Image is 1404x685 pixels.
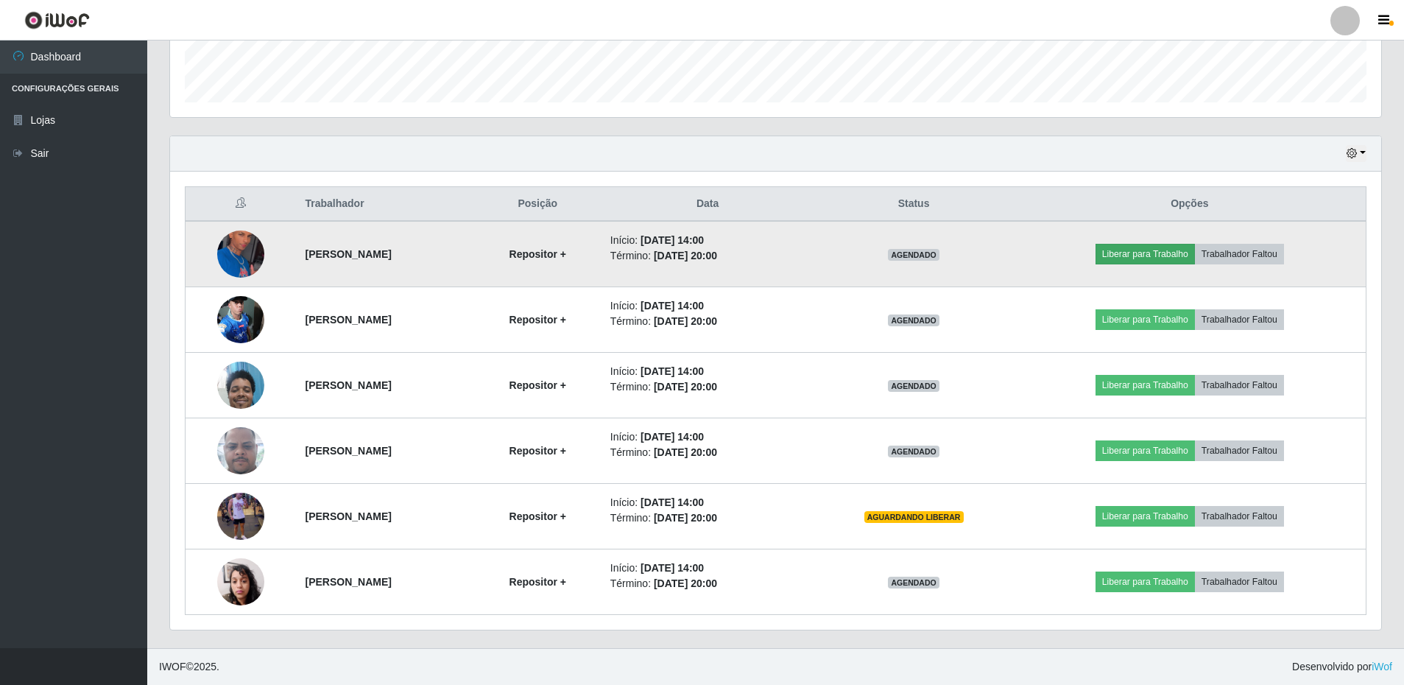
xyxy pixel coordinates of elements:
time: [DATE] 20:00 [654,250,717,261]
li: Término: [610,510,805,526]
span: AGENDADO [888,380,939,392]
strong: Repositor + [509,445,566,457]
th: Status [814,187,1013,222]
button: Liberar para Trabalho [1096,309,1195,330]
time: [DATE] 14:00 [641,562,704,574]
li: Término: [610,379,805,395]
li: Término: [610,314,805,329]
span: Desenvolvido por [1292,659,1392,675]
button: Trabalhador Faltou [1195,572,1284,592]
time: [DATE] 14:00 [641,496,704,508]
strong: [PERSON_NAME] [305,445,391,457]
button: Trabalhador Faltou [1195,506,1284,527]
time: [DATE] 14:00 [641,365,704,377]
button: Trabalhador Faltou [1195,244,1284,264]
button: Liberar para Trabalho [1096,244,1195,264]
button: Trabalhador Faltou [1195,375,1284,396]
li: Início: [610,495,805,510]
li: Início: [610,561,805,576]
th: Posição [474,187,602,222]
strong: [PERSON_NAME] [305,314,391,326]
img: 1752777150518.jpeg [217,288,264,351]
a: iWof [1372,661,1392,672]
time: [DATE] 20:00 [654,381,717,393]
span: AGENDADO [888,315,939,326]
img: 1755799351460.jpeg [217,474,264,558]
th: Data [602,187,814,222]
span: AGUARDANDO LIBERAR [864,511,964,523]
span: IWOF [159,661,186,672]
li: Início: [610,429,805,445]
span: AGENDADO [888,249,939,261]
time: [DATE] 14:00 [641,431,704,443]
strong: Repositor + [509,576,566,588]
th: Opções [1014,187,1366,222]
img: CoreUI Logo [24,11,90,29]
time: [DATE] 20:00 [654,446,717,458]
time: [DATE] 20:00 [654,315,717,327]
li: Término: [610,445,805,460]
li: Início: [610,364,805,379]
img: 1749817019401.jpeg [217,214,264,294]
strong: Repositor + [509,510,566,522]
span: AGENDADO [888,446,939,457]
img: 1757880364247.jpeg [217,550,264,613]
strong: Repositor + [509,314,566,326]
time: [DATE] 14:00 [641,234,704,246]
span: AGENDADO [888,577,939,589]
li: Início: [610,233,805,248]
time: [DATE] 20:00 [654,577,717,589]
time: [DATE] 20:00 [654,512,717,524]
strong: Repositor + [509,379,566,391]
img: 1754928173692.jpeg [217,398,264,503]
button: Trabalhador Faltou [1195,309,1284,330]
img: 1753733512120.jpeg [217,354,264,416]
li: Início: [610,298,805,314]
strong: [PERSON_NAME] [305,379,391,391]
strong: [PERSON_NAME] [305,510,391,522]
strong: Repositor + [509,248,566,260]
span: © 2025 . [159,659,219,675]
button: Liberar para Trabalho [1096,572,1195,592]
button: Liberar para Trabalho [1096,506,1195,527]
button: Trabalhador Faltou [1195,440,1284,461]
strong: [PERSON_NAME] [305,576,391,588]
li: Término: [610,576,805,591]
button: Liberar para Trabalho [1096,440,1195,461]
button: Liberar para Trabalho [1096,375,1195,396]
time: [DATE] 14:00 [641,300,704,312]
th: Trabalhador [296,187,473,222]
li: Término: [610,248,805,264]
strong: [PERSON_NAME] [305,248,391,260]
